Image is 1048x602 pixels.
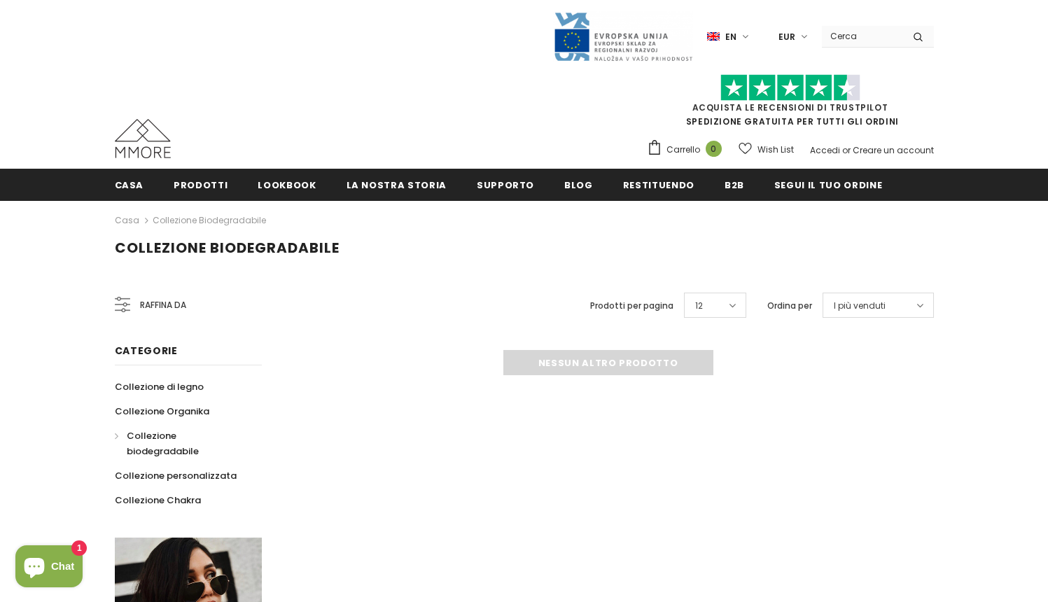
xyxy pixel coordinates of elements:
[647,139,729,160] a: Carrello 0
[174,169,228,200] a: Prodotti
[258,178,316,192] span: Lookbook
[11,545,87,591] inbox-online-store-chat: Shopify online store chat
[564,178,593,192] span: Blog
[115,488,201,512] a: Collezione Chakra
[720,74,860,101] img: Fidati di Pilot Stars
[725,30,736,44] span: en
[692,101,888,113] a: Acquista le recensioni di TrustPilot
[725,178,744,192] span: B2B
[623,178,694,192] span: Restituendo
[115,238,340,258] span: Collezione biodegradabile
[590,299,673,313] label: Prodotti per pagina
[115,119,171,158] img: Casi MMORE
[174,178,228,192] span: Prodotti
[774,178,882,192] span: Segui il tuo ordine
[115,344,178,358] span: Categorie
[767,299,812,313] label: Ordina per
[774,169,882,200] a: Segui il tuo ordine
[666,143,700,157] span: Carrello
[115,212,139,229] a: Casa
[115,423,246,463] a: Collezione biodegradabile
[347,178,447,192] span: La nostra storia
[623,169,694,200] a: Restituendo
[115,493,201,507] span: Collezione Chakra
[739,137,794,162] a: Wish List
[757,143,794,157] span: Wish List
[477,178,534,192] span: supporto
[553,30,693,42] a: Javni Razpis
[347,169,447,200] a: La nostra storia
[778,30,795,44] span: EUR
[707,31,720,43] img: i-lang-1.png
[115,405,209,418] span: Collezione Organika
[258,169,316,200] a: Lookbook
[115,178,144,192] span: Casa
[564,169,593,200] a: Blog
[140,297,186,313] span: Raffina da
[822,26,902,46] input: Search Site
[706,141,722,157] span: 0
[115,399,209,423] a: Collezione Organika
[115,469,237,482] span: Collezione personalizzata
[115,463,237,488] a: Collezione personalizzata
[115,169,144,200] a: Casa
[647,80,934,127] span: SPEDIZIONE GRATUITA PER TUTTI GLI ORDINI
[695,299,703,313] span: 12
[842,144,851,156] span: or
[810,144,840,156] a: Accedi
[725,169,744,200] a: B2B
[553,11,693,62] img: Javni Razpis
[115,380,204,393] span: Collezione di legno
[153,214,266,226] a: Collezione biodegradabile
[127,429,199,458] span: Collezione biodegradabile
[477,169,534,200] a: supporto
[853,144,934,156] a: Creare un account
[834,299,886,313] span: I più venduti
[115,374,204,399] a: Collezione di legno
